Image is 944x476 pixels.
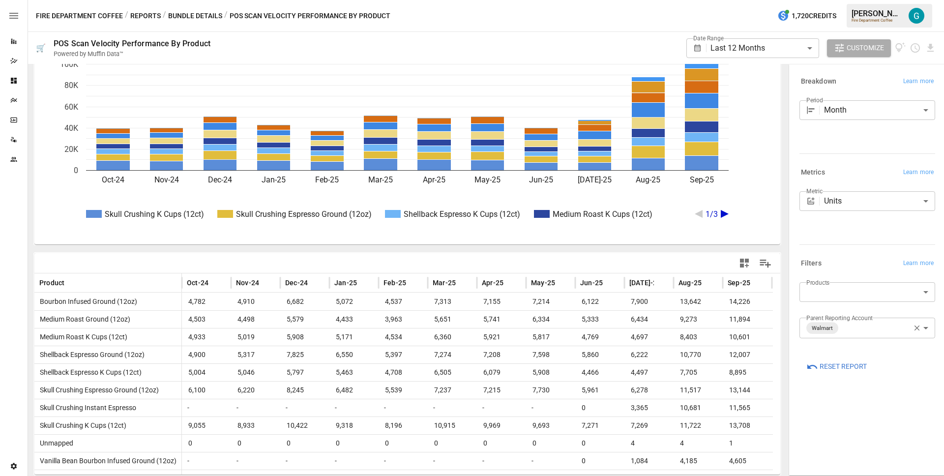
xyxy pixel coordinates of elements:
[482,417,521,434] span: 9,969
[65,276,79,290] button: Sort
[629,346,669,363] span: 6,222
[824,100,935,120] div: Month
[925,42,936,54] button: Download report
[578,175,612,184] text: [DATE]-25
[531,417,570,434] span: 9,693
[433,346,472,363] span: 7,274
[433,364,472,381] span: 6,505
[792,10,836,22] span: 1,720 Credits
[34,28,773,244] svg: A chart.
[236,293,275,310] span: 4,910
[604,276,618,290] button: Sort
[36,346,145,363] span: Shellback Espresso Ground (12oz)
[383,364,423,381] span: 4,708
[801,167,825,178] h6: Metrics
[187,364,226,381] span: 5,004
[187,346,226,363] span: 4,900
[236,328,275,346] span: 5,019
[380,452,386,470] span: -
[36,417,126,434] span: Skull Crushing K Cups (12ct)
[728,293,767,310] span: 14,226
[556,276,570,290] button: Sort
[728,311,767,328] span: 11,894
[457,276,471,290] button: Sort
[531,293,570,310] span: 7,214
[629,278,661,288] span: [DATE]-25
[54,50,123,58] div: Powered by Muffin Data™
[334,346,374,363] span: 6,550
[163,10,166,22] div: /
[36,311,130,328] span: Medium Roast Ground (12oz)
[187,293,226,310] span: 4,782
[282,399,288,416] span: -
[36,364,142,381] span: Shellback Espresso K Cups (12ct)
[580,364,619,381] span: 4,466
[678,382,718,399] span: 11,517
[847,42,884,54] span: Customize
[580,346,619,363] span: 5,860
[331,399,337,416] span: -
[482,346,521,363] span: 7,208
[482,278,503,288] span: Apr-25
[580,452,619,470] span: 0
[187,278,208,288] span: Oct-24
[358,276,372,290] button: Sort
[334,435,374,452] span: 0
[36,293,137,310] span: Bourbon Infused Ground (12oz)
[806,278,829,287] label: Products
[334,364,374,381] span: 5,463
[315,175,339,184] text: Feb-25
[580,278,603,288] span: Jun-25
[773,7,840,25] button: 1,720Credits
[285,346,324,363] span: 7,825
[728,278,750,288] span: Sep-25
[282,452,288,470] span: -
[383,435,423,452] span: 0
[629,293,669,310] span: 7,900
[678,311,718,328] span: 9,273
[334,417,374,434] span: 9,318
[433,328,472,346] span: 6,360
[678,364,718,381] span: 7,705
[629,328,669,346] span: 4,697
[909,8,924,24] img: Gavin Acres
[433,435,472,452] span: 0
[629,417,669,434] span: 7,269
[224,10,228,22] div: /
[236,209,372,219] text: Skull Crushing Espresso Ground (12oz)
[678,417,718,434] span: 11,722
[285,328,324,346] span: 5,908
[629,399,669,416] span: 3,365
[482,364,521,381] span: 6,079
[383,328,423,346] span: 4,534
[754,252,776,274] button: Manage Columns
[580,311,619,328] span: 5,333
[187,311,226,328] span: 4,503
[706,209,718,219] text: 1/3
[693,34,724,42] label: Date Range
[285,382,324,399] span: 8,245
[482,311,521,328] span: 5,741
[852,18,903,23] div: Fire Department Coffee
[285,311,324,328] span: 5,579
[433,382,472,399] span: 7,237
[64,145,79,154] text: 20K
[36,10,123,22] button: Fire Department Coffee
[801,76,836,87] h6: Breakdown
[39,278,64,288] span: Product
[903,259,934,268] span: Learn more
[236,382,275,399] span: 6,220
[678,328,718,346] span: 8,403
[531,328,570,346] span: 5,817
[910,42,921,54] button: Schedule report
[334,311,374,328] span: 4,433
[629,452,669,470] span: 1,084
[433,417,472,434] span: 10,915
[531,382,570,399] span: 7,730
[553,209,652,219] text: Medium Roast K Cups (12ct)
[580,399,619,416] span: 0
[187,435,226,452] span: 0
[678,346,718,363] span: 10,770
[703,276,716,290] button: Sort
[262,175,286,184] text: Jan-25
